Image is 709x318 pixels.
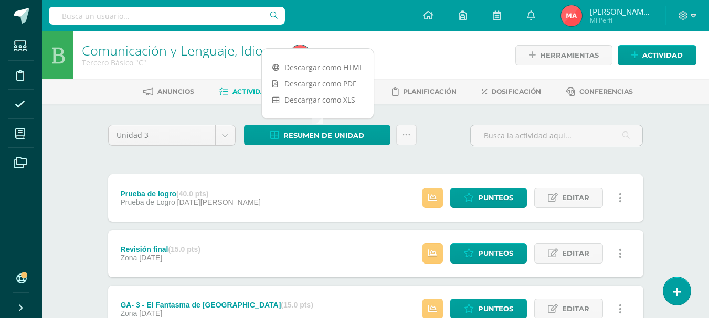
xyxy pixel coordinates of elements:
span: Punteos [478,188,513,207]
span: Editar [562,244,589,263]
span: Zona [120,309,137,317]
span: Mi Perfil [590,16,653,25]
span: Unidad 3 [117,125,207,145]
span: Dosificación [491,87,541,95]
span: [DATE] [139,309,162,317]
a: Planificación [392,83,457,100]
strong: (15.0 pts) [281,301,313,309]
span: Resumen de unidad [283,126,364,145]
strong: (40.0 pts) [176,190,208,198]
span: Actividad [642,46,683,65]
span: Punteos [478,244,513,263]
div: Tercero Básico 'C' [82,58,277,68]
div: Prueba de logro [120,190,260,198]
a: Resumen de unidad [244,125,390,145]
span: Planificación [403,87,457,95]
span: [PERSON_NAME] de los Angeles [590,6,653,17]
img: 09f555c855daf529ee510278f1ca1ec7.png [290,45,311,66]
span: Actividades [232,87,279,95]
span: Anuncios [157,87,194,95]
a: Dosificación [482,83,541,100]
a: Punteos [450,243,527,264]
input: Busca la actividad aquí... [471,125,642,146]
img: 09f555c855daf529ee510278f1ca1ec7.png [561,5,582,26]
a: Unidad 3 [109,125,235,145]
a: Descargar como HTML [262,59,374,75]
a: Anuncios [143,83,194,100]
a: Punteos [450,188,527,208]
a: Descargar como PDF [262,75,374,92]
a: Herramientas [515,45,612,65]
div: Revisión final [120,245,200,254]
a: Comunicación y Lenguaje, Idioma Español [82,41,332,59]
a: Conferencias [566,83,633,100]
span: Zona [120,254,137,262]
h1: Comunicación y Lenguaje, Idioma Español [82,43,277,58]
span: [DATE][PERSON_NAME] [177,198,261,206]
span: Conferencias [579,87,633,95]
div: GA- 3 - El Fantasma de [GEOGRAPHIC_DATA] [120,301,313,309]
span: Herramientas [540,46,599,65]
strong: (15.0 pts) [168,245,200,254]
a: Descargar como XLS [262,92,374,108]
a: Actividades [219,83,279,100]
input: Busca un usuario... [49,7,285,25]
span: [DATE] [139,254,162,262]
a: Actividad [618,45,696,65]
span: Prueba de Logro [120,198,175,206]
span: Editar [562,188,589,207]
